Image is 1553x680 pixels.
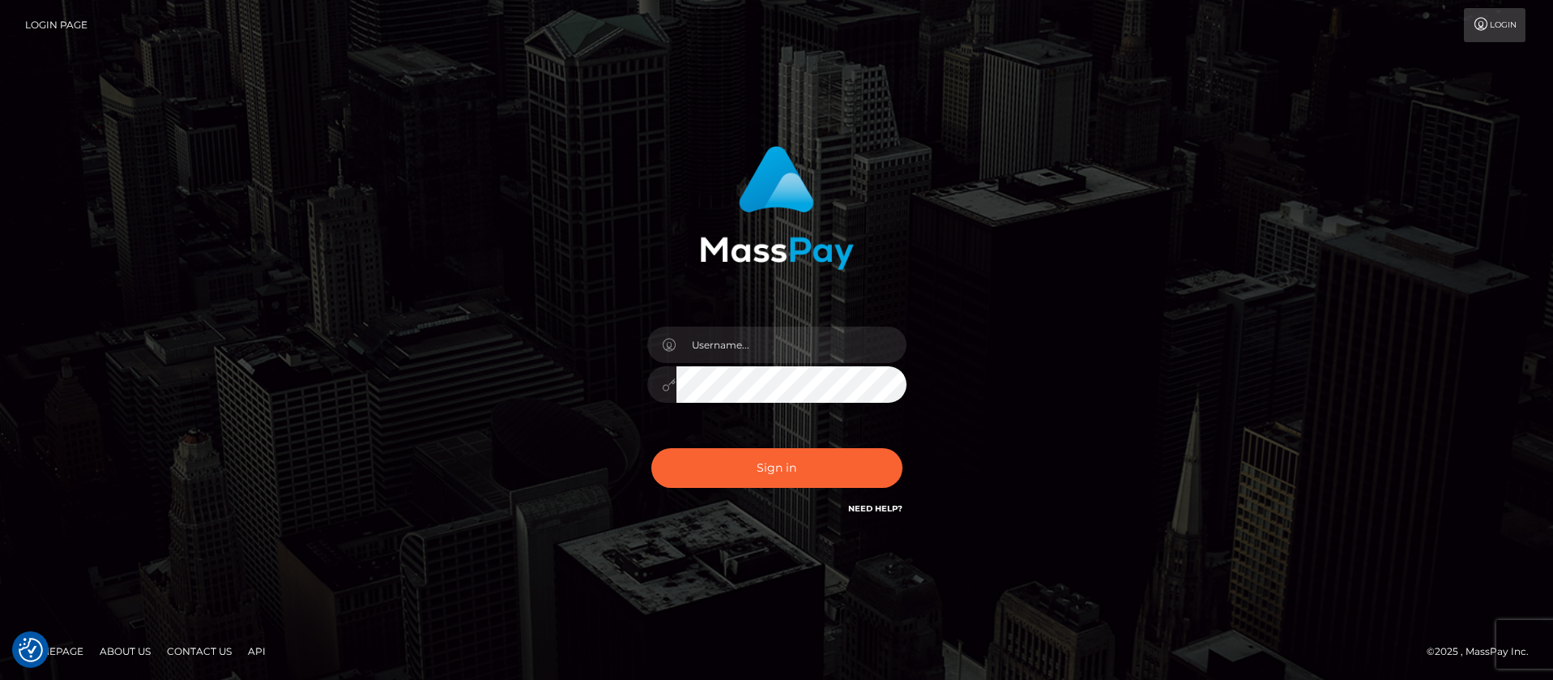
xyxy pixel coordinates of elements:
input: Username... [676,327,907,363]
a: Login [1464,8,1525,42]
img: Revisit consent button [19,638,43,662]
button: Consent Preferences [19,638,43,662]
a: Need Help? [848,503,902,514]
a: Login Page [25,8,87,42]
img: MassPay Login [700,146,854,270]
a: About Us [93,639,157,664]
a: Contact Us [160,639,238,664]
div: © 2025 , MassPay Inc. [1427,643,1541,661]
a: API [241,639,272,664]
a: Homepage [18,639,90,664]
button: Sign in [651,448,902,488]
